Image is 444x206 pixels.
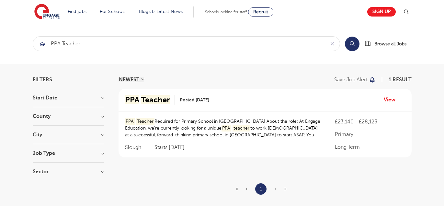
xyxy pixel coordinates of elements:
a: Blogs & Latest News [139,9,183,14]
p: Long Term [335,143,405,151]
p: Required for Primary School in [GEOGRAPHIC_DATA] About the role: At Engage Education, we’re curre... [125,118,322,138]
input: Submit [33,37,325,51]
a: Find jobs [68,9,87,14]
a: View [384,96,400,104]
a: 1 [260,185,262,193]
div: Submit [33,36,340,51]
span: Filters [33,77,52,82]
button: Save job alert [334,77,376,82]
a: Sign up [367,7,396,17]
mark: Teacher [141,95,170,104]
span: 1 result [389,77,412,83]
span: ‹ [246,186,247,192]
span: Slough [125,144,148,151]
h3: Sector [33,169,104,174]
mark: PPA [125,95,139,104]
h3: County [33,114,104,119]
span: › [274,186,276,192]
p: Save job alert [334,77,368,82]
mark: PPA [125,118,135,125]
p: Starts [DATE] [154,144,185,151]
a: Browse all Jobs [365,40,412,48]
p: Primary [335,131,405,138]
h3: Job Type [33,151,104,156]
button: Clear [325,37,340,51]
a: PPA Teacher [125,95,175,105]
img: Engage Education [34,4,60,20]
span: Posted [DATE] [180,97,209,103]
span: Schools looking for staff [205,10,247,14]
mark: Teacher [136,118,154,125]
span: Browse all Jobs [374,40,406,48]
button: Search [345,37,359,51]
h3: City [33,132,104,137]
mark: teacher [233,125,250,132]
span: Recruit [253,9,268,14]
span: « [235,186,238,192]
a: For Schools [100,9,125,14]
span: » [284,186,287,192]
mark: PPA [222,125,232,132]
p: £23,140 - £28,123 [335,118,405,126]
a: Recruit [248,7,273,17]
h3: Start Date [33,95,104,100]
